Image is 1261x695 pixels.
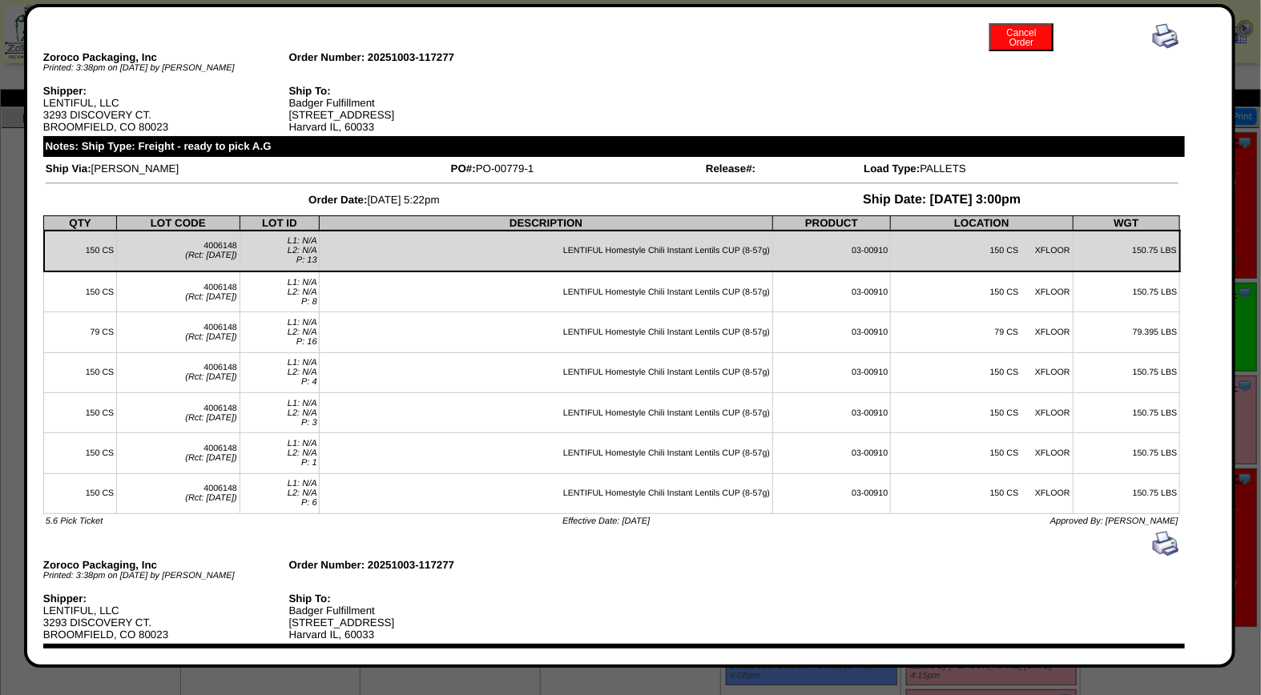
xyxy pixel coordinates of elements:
[43,63,289,73] div: Printed: 3:38pm on [DATE] by [PERSON_NAME]
[320,215,772,231] th: DESCRIPTION
[706,163,755,175] span: Release#:
[185,332,237,342] span: (Rct: [DATE])
[320,271,772,312] td: LENTIFUL Homestyle Chili Instant Lentils CUP (8-57g)
[240,215,320,231] th: LOT ID
[450,162,703,175] td: PO-00779-1
[288,278,317,307] span: L1: N/A L2: N/A P: 8
[1073,352,1180,392] td: 150.75 LBS
[44,352,117,392] td: 150 CS
[116,392,240,432] td: 4006148
[288,236,317,265] span: L1: N/A L2: N/A P: 13
[288,399,317,428] span: L1: N/A L2: N/A P: 3
[288,85,534,97] div: Ship To:
[863,193,1021,207] span: Ship Date: [DATE] 3:00pm
[288,559,534,571] div: Order Number: 20251003-117277
[116,433,240,473] td: 4006148
[891,473,1073,513] td: 150 CS XFLOOR
[772,231,890,271] td: 03-00910
[1073,392,1180,432] td: 150.75 LBS
[43,593,289,605] div: Shipper:
[43,593,289,641] div: LENTIFUL, LLC 3293 DISCOVERY CT. BROOMFIELD, CO 80023
[1073,473,1180,513] td: 150.75 LBS
[44,215,117,231] th: QTY
[185,493,237,503] span: (Rct: [DATE])
[1073,433,1180,473] td: 150.75 LBS
[116,352,240,392] td: 4006148
[320,433,772,473] td: LENTIFUL Homestyle Chili Instant Lentils CUP (8-57g)
[891,352,1073,392] td: 150 CS XFLOOR
[772,312,890,352] td: 03-00910
[772,352,890,392] td: 03-00910
[451,163,476,175] span: PO#:
[562,516,650,526] span: Effective Date: [DATE]
[772,215,890,231] th: PRODUCT
[320,312,772,352] td: LENTIFUL Homestyle Chili Instant Lentils CUP (8-57g)
[45,192,703,208] td: [DATE] 5:22pm
[320,352,772,392] td: LENTIFUL Homestyle Chili Instant Lentils CUP (8-57g)
[43,136,1185,157] div: Notes: Ship Type: Freight - ready to pick A.G
[44,312,117,352] td: 79 CS
[288,593,534,605] div: Ship To:
[891,271,1073,312] td: 150 CS XFLOOR
[288,85,534,133] div: Badger Fulfillment [STREET_ADDRESS] Harvard IL, 60033
[44,231,117,271] td: 150 CS
[185,251,237,260] span: (Rct: [DATE])
[891,215,1073,231] th: LOCATION
[44,392,117,432] td: 150 CS
[1153,23,1178,49] img: print.gif
[116,271,240,312] td: 4006148
[45,162,449,175] td: [PERSON_NAME]
[989,23,1054,51] button: CancelOrder
[772,433,890,473] td: 03-00910
[288,593,534,641] div: Badger Fulfillment [STREET_ADDRESS] Harvard IL, 60033
[1073,231,1180,271] td: 150.75 LBS
[185,453,237,463] span: (Rct: [DATE])
[288,479,317,508] span: L1: N/A L2: N/A P: 6
[891,312,1073,352] td: 79 CS XFLOOR
[1153,531,1178,556] img: print.gif
[43,85,289,97] div: Shipper:
[1073,271,1180,312] td: 150.75 LBS
[308,194,367,206] span: Order Date:
[185,413,237,423] span: (Rct: [DATE])
[1050,516,1178,526] span: Approved By: [PERSON_NAME]
[116,231,240,271] td: 4006148
[320,231,772,271] td: LENTIFUL Homestyle Chili Instant Lentils CUP (8-57g)
[43,559,289,571] div: Zoroco Packaging, Inc
[44,433,117,473] td: 150 CS
[288,318,317,347] span: L1: N/A L2: N/A P: 16
[116,215,240,231] th: LOT CODE
[891,392,1073,432] td: 150 CS XFLOOR
[288,51,534,63] div: Order Number: 20251003-117277
[864,163,920,175] span: Load Type:
[46,163,91,175] span: Ship Via:
[891,433,1073,473] td: 150 CS XFLOOR
[1073,215,1180,231] th: WGT
[116,473,240,513] td: 4006148
[44,473,117,513] td: 150 CS
[772,271,890,312] td: 03-00910
[46,516,103,526] span: 5.6 Pick Ticket
[44,271,117,312] td: 150 CS
[863,162,1178,175] td: PALLETS
[772,473,890,513] td: 03-00910
[43,571,289,581] div: Printed: 3:38pm on [DATE] by [PERSON_NAME]
[1073,312,1180,352] td: 79.395 LBS
[185,292,237,302] span: (Rct: [DATE])
[43,85,289,133] div: LENTIFUL, LLC 3293 DISCOVERY CT. BROOMFIELD, CO 80023
[320,473,772,513] td: LENTIFUL Homestyle Chili Instant Lentils CUP (8-57g)
[43,644,1185,665] div: Notes: Ship Type: Freight - ready to pick A.G
[288,358,317,387] span: L1: N/A L2: N/A P: 4
[185,372,237,382] span: (Rct: [DATE])
[320,392,772,432] td: LENTIFUL Homestyle Chili Instant Lentils CUP (8-57g)
[43,51,289,63] div: Zoroco Packaging, Inc
[891,231,1073,271] td: 150 CS XFLOOR
[772,392,890,432] td: 03-00910
[116,312,240,352] td: 4006148
[288,439,317,468] span: L1: N/A L2: N/A P: 1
